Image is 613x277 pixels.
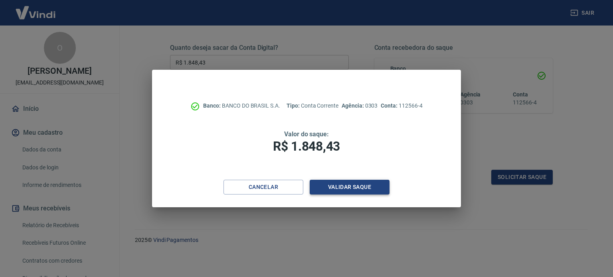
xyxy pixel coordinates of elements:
p: 112566-4 [381,102,422,110]
span: Agência: [342,102,365,109]
span: R$ 1.848,43 [273,139,340,154]
p: BANCO DO BRASIL S.A. [203,102,280,110]
button: Validar saque [310,180,390,194]
span: Valor do saque: [284,130,329,138]
p: 0303 [342,102,378,110]
span: Conta: [381,102,399,109]
span: Banco: [203,102,222,109]
button: Cancelar [223,180,303,194]
span: Tipo: [287,102,301,109]
p: Conta Corrente [287,102,338,110]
